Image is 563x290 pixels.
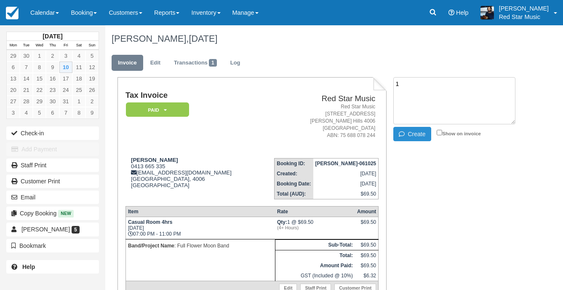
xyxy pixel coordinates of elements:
a: 8 [72,107,85,118]
td: $69.50 [355,239,379,250]
a: Transactions1 [168,55,223,71]
a: 29 [7,50,20,62]
a: 18 [72,73,85,84]
a: Staff Print [6,158,99,172]
td: [DATE] [313,179,379,189]
a: 9 [46,62,59,73]
th: Total (AUD): [275,189,313,199]
b: Help [22,263,35,270]
button: Bookmark [6,239,99,252]
a: Edit [144,55,167,71]
a: Customer Print [6,175,99,188]
td: [DATE] 07:00 PM - 11:00 PM [125,217,275,239]
button: Email [6,191,99,204]
p: : Full Flower Moon Band [128,242,273,250]
span: Help [456,9,469,16]
p: Red Star Music [499,13,549,21]
td: $6.32 [355,271,379,281]
address: Red Star Music [STREET_ADDRESS] [PERSON_NAME] Hills 4006 [GEOGRAPHIC_DATA] ABN: 75 688 078 244 [256,103,375,140]
a: 20 [7,84,20,96]
a: 30 [20,50,33,62]
a: 7 [20,62,33,73]
th: Tue [20,41,33,50]
strong: Band/Project Name [128,243,174,249]
strong: [DATE] [43,33,62,40]
td: [DATE] [313,169,379,179]
a: 14 [20,73,33,84]
th: Thu [46,41,59,50]
th: Sat [72,41,85,50]
a: 1 [72,96,85,107]
th: Mon [7,41,20,50]
th: Sun [85,41,99,50]
a: 11 [72,62,85,73]
a: 25 [72,84,85,96]
td: $69.50 [313,189,379,199]
th: Amount [355,206,379,217]
th: Item [125,206,275,217]
strong: Casual Room 4hrs [128,219,172,225]
th: Wed [33,41,46,50]
a: 9 [85,107,99,118]
button: Add Payment [6,142,99,156]
i: Help [448,10,454,16]
img: checkfront-main-nav-mini-logo.png [6,7,19,19]
td: $69.50 [355,250,379,260]
a: 3 [7,107,20,118]
div: 0413 665 335 [EMAIL_ADDRESS][DOMAIN_NAME] [GEOGRAPHIC_DATA], 4006 [GEOGRAPHIC_DATA] [125,157,253,199]
th: Booking ID: [275,158,313,169]
td: 1 @ $69.50 [275,217,355,239]
a: Invoice [112,55,143,71]
th: Fri [59,41,72,50]
button: Check-in [6,126,99,140]
a: 28 [20,96,33,107]
a: 6 [7,62,20,73]
div: $69.50 [357,219,376,232]
a: 7 [59,107,72,118]
span: New [58,210,74,217]
th: Rate [275,206,355,217]
span: [DATE] [189,33,217,44]
a: 27 [7,96,20,107]
a: 5 [33,107,46,118]
strong: [PERSON_NAME] [131,157,178,163]
a: 22 [33,84,46,96]
a: 26 [85,84,99,96]
a: 8 [33,62,46,73]
p: [PERSON_NAME] [499,4,549,13]
a: 21 [20,84,33,96]
a: Log [224,55,247,71]
a: 15 [33,73,46,84]
a: 19 [85,73,99,84]
a: 31 [59,96,72,107]
label: Show on invoice [437,131,481,136]
a: 24 [59,84,72,96]
a: Help [6,260,99,274]
th: Booking Date: [275,179,313,189]
th: Total: [275,250,355,260]
h2: Red Star Music [256,94,375,103]
img: A1 [480,6,494,19]
a: 6 [46,107,59,118]
span: [PERSON_NAME] [21,226,70,233]
a: 12 [85,62,99,73]
h1: Tax Invoice [125,91,253,100]
h1: [PERSON_NAME], [112,34,521,44]
a: 16 [46,73,59,84]
a: 2 [46,50,59,62]
a: [PERSON_NAME] 5 [6,223,99,236]
th: Created: [275,169,313,179]
a: 13 [7,73,20,84]
span: 5 [72,226,80,234]
a: 4 [72,50,85,62]
strong: Qty [277,219,287,225]
a: 23 [46,84,59,96]
td: $69.50 [355,260,379,271]
button: Create [393,127,431,141]
a: 29 [33,96,46,107]
a: 10 [59,62,72,73]
button: Copy Booking New [6,207,99,220]
a: 2 [85,96,99,107]
input: Show on invoice [437,130,442,135]
a: 5 [85,50,99,62]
